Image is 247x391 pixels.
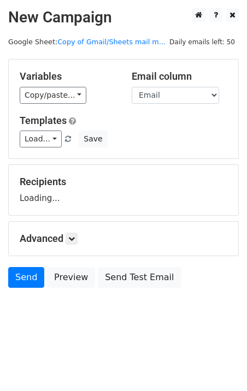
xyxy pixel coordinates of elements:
[20,176,227,188] h5: Recipients
[8,38,166,46] small: Google Sheet:
[166,38,239,46] a: Daily emails left: 50
[79,131,107,147] button: Save
[20,115,67,126] a: Templates
[98,267,181,288] a: Send Test Email
[20,70,115,82] h5: Variables
[8,267,44,288] a: Send
[20,176,227,204] div: Loading...
[20,131,62,147] a: Load...
[47,267,95,288] a: Preview
[166,36,239,48] span: Daily emails left: 50
[132,70,227,82] h5: Email column
[20,233,227,245] h5: Advanced
[20,87,86,104] a: Copy/paste...
[57,38,166,46] a: Copy of Gmail/Sheets mail m...
[8,8,239,27] h2: New Campaign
